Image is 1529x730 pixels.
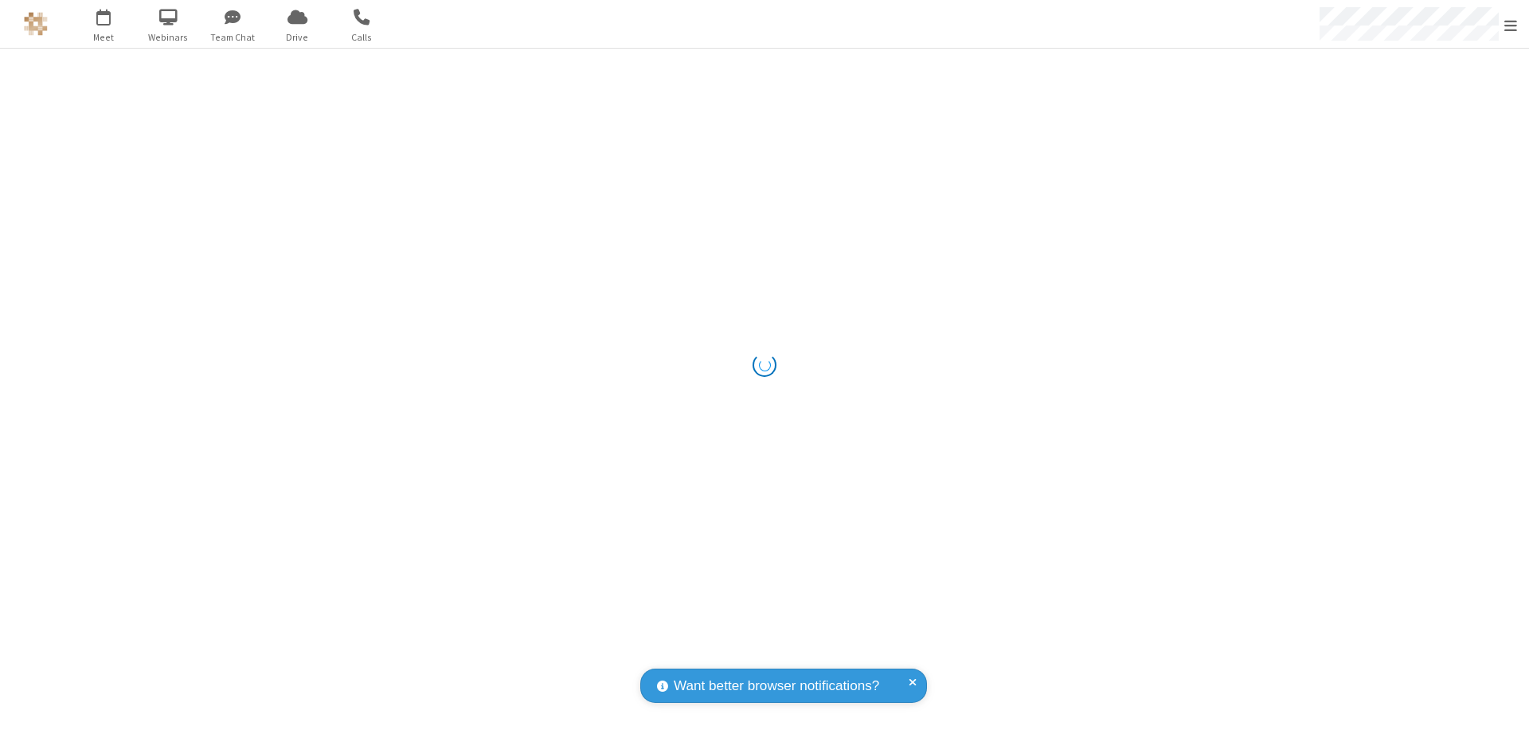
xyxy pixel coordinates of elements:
[139,30,198,45] span: Webinars
[674,676,879,697] span: Want better browser notifications?
[332,30,392,45] span: Calls
[203,30,263,45] span: Team Chat
[74,30,134,45] span: Meet
[24,12,48,36] img: QA Selenium DO NOT DELETE OR CHANGE
[268,30,327,45] span: Drive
